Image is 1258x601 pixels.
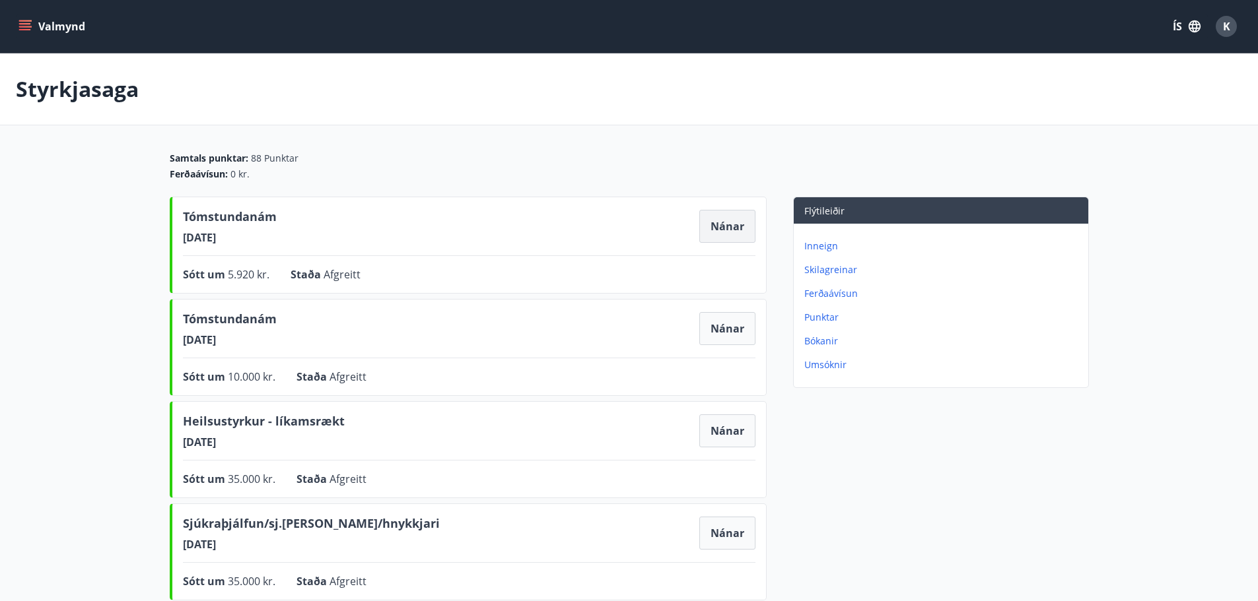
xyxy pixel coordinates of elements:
[183,310,277,332] span: Tómstundanám
[228,369,275,384] span: 10.000 kr.
[1210,11,1242,42] button: K
[183,435,345,449] span: [DATE]
[228,267,269,282] span: 5.920 kr.
[183,412,345,435] span: Heilsustyrkur - líkamsrækt
[804,358,1083,371] p: Umsóknir
[804,334,1083,348] p: Bókanir
[16,75,139,104] p: Styrkjasaga
[330,472,367,486] span: Afgreitt
[183,230,277,245] span: [DATE]
[699,312,755,345] button: Nánar
[804,205,845,217] span: Flýtileiðir
[804,239,1083,253] p: Inneign
[330,574,367,588] span: Afgreitt
[230,168,250,181] span: 0 kr.
[170,168,228,181] span: Ferðaávísun :
[228,472,275,486] span: 35.000 kr.
[699,210,755,243] button: Nánar
[804,263,1083,276] p: Skilagreinar
[183,472,228,486] span: Sótt um
[804,311,1083,324] p: Punktar
[324,267,361,282] span: Afgreitt
[183,332,277,347] span: [DATE]
[1166,15,1208,38] button: ÍS
[699,414,755,447] button: Nánar
[183,369,228,384] span: Sótt um
[251,152,298,165] span: 88 Punktar
[804,287,1083,300] p: Ferðaávísun
[1223,19,1230,34] span: K
[699,517,755,550] button: Nánar
[183,515,440,537] span: Sjúkraþjálfun/sj.[PERSON_NAME]/hnykkjari
[183,267,228,282] span: Sótt um
[228,574,275,588] span: 35.000 kr.
[183,574,228,588] span: Sótt um
[297,574,330,588] span: Staða
[330,369,367,384] span: Afgreitt
[183,208,277,230] span: Tómstundanám
[170,152,248,165] span: Samtals punktar :
[183,537,440,552] span: [DATE]
[297,369,330,384] span: Staða
[297,472,330,486] span: Staða
[291,267,324,282] span: Staða
[16,15,90,38] button: menu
